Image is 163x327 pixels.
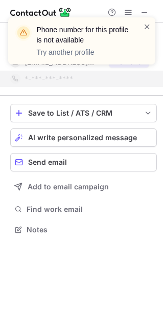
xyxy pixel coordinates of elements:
span: Notes [27,225,153,234]
button: Add to email campaign [10,178,157,196]
img: ContactOut v5.3.10 [10,6,72,18]
img: warning [15,25,32,41]
button: Notes [10,223,157,237]
button: save-profile-one-click [10,104,157,122]
span: AI write personalized message [28,134,137,142]
span: Add to email campaign [28,183,109,191]
button: AI write personalized message [10,128,157,147]
span: Find work email [27,205,153,214]
button: Send email [10,153,157,171]
div: Save to List / ATS / CRM [28,109,139,117]
button: Find work email [10,202,157,216]
p: Try another profile [37,47,131,57]
span: Send email [28,158,67,166]
header: Phone number for this profile is not available [37,25,131,45]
